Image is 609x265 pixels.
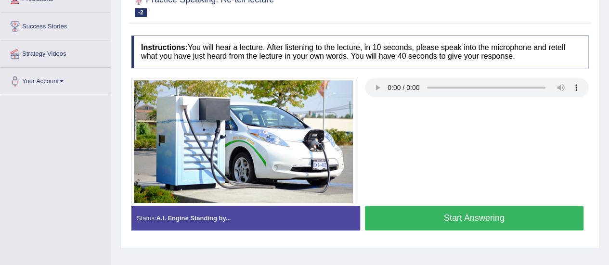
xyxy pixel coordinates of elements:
[141,43,188,51] b: Instructions:
[135,8,147,17] span: -2
[156,215,231,222] strong: A.I. Engine Standing by...
[131,36,588,68] h4: You will hear a lecture. After listening to the lecture, in 10 seconds, please speak into the mic...
[131,206,360,230] div: Status:
[0,40,110,64] a: Strategy Videos
[0,13,110,37] a: Success Stories
[365,206,584,230] button: Start Answering
[0,68,110,92] a: Your Account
